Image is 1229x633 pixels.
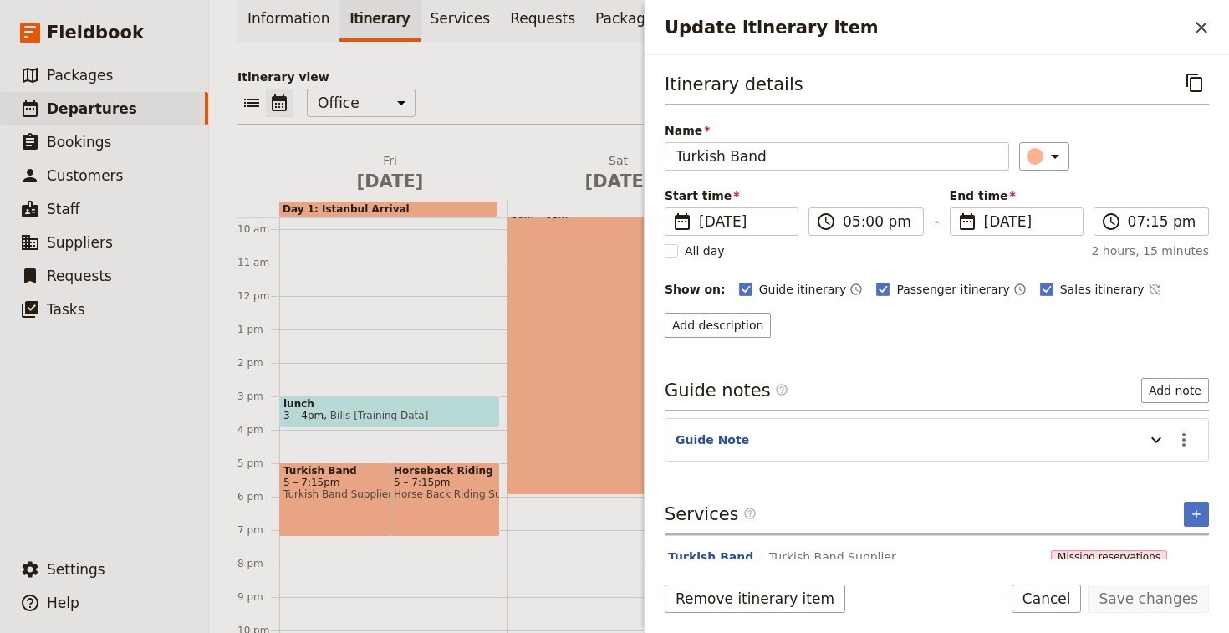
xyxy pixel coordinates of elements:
h3: Guide notes [665,378,788,403]
input: ​ [1128,212,1198,232]
button: Save changes [1088,585,1209,613]
span: ​ [957,212,977,232]
p: Itinerary view [237,69,1201,85]
div: 11 am [237,256,279,269]
button: List view [237,89,266,117]
span: Start time [665,187,798,204]
span: [DATE] [514,169,722,194]
span: Settings [47,561,105,578]
span: 5 – 7:15pm [394,477,496,488]
span: Passenger itinerary [896,281,1009,298]
span: Help [47,595,79,611]
div: 8 pm [237,557,279,570]
h2: Sat [514,152,722,194]
span: Staff [47,201,80,217]
button: Sat [DATE] [507,152,736,201]
button: Copy itinerary item [1181,69,1209,97]
div: 9 pm [237,590,279,604]
div: 1 pm [237,323,279,336]
div: 4 pm [237,423,279,436]
button: Add service inclusion [1184,502,1209,527]
span: Requests [47,268,112,284]
div: Horseback Riding5 – 7:15pmHorse Back Riding Supplier [390,462,500,537]
div: 10 am [237,222,279,236]
div: 12 pm [237,289,279,303]
button: Add note [1141,378,1209,403]
div: Day 1: Istanbul ArrivalDay 4: Departure [279,201,1192,217]
span: Turkish Band [283,465,462,477]
h3: Services [665,502,757,527]
div: 5 pm [237,457,279,470]
span: Sales itinerary [1060,281,1145,298]
span: [DATE] [984,212,1073,232]
button: Cancel [1012,585,1082,613]
button: Time not shown on sales itinerary [1148,279,1161,299]
span: End time [950,187,1084,204]
span: Guide itinerary [759,281,847,298]
input: Name [665,142,1009,171]
h2: Update itinerary item [665,15,1187,40]
button: Time shown on passenger itinerary [1013,279,1027,299]
span: ​ [775,383,788,403]
span: Name [665,122,1009,139]
span: Horseback Riding [394,465,496,477]
button: Unlink service [1181,551,1209,579]
div: ​ [1028,146,1065,166]
button: Add description [665,313,771,338]
span: Missing reservations [1051,550,1167,564]
div: 3 pm [237,390,279,403]
span: lunch [283,398,496,410]
span: ​ [672,212,692,232]
button: Calendar view [266,89,293,117]
span: - [934,211,939,236]
span: ​ [816,212,836,232]
div: Turkish Band5 – 7:15pmTurkish Band Supplier [279,462,467,537]
div: 6 pm [237,490,279,503]
span: [DATE] [286,169,494,194]
span: Suppliers [47,234,113,251]
span: Turkish Band Supplier [283,488,462,500]
span: Bills [Training Data] [324,410,428,421]
span: ​ [775,383,788,396]
span: Departures [47,100,137,117]
button: Edit this service option [668,549,753,565]
span: ​ [1101,212,1121,232]
span: ​ [743,507,757,520]
button: Guide Note [676,431,749,448]
span: [DATE] [699,212,788,232]
h2: Fri [286,152,494,194]
button: Fri [DATE] [279,152,507,201]
span: ​ [743,507,757,527]
div: 7 pm [237,523,279,537]
div: Day 2: [GEOGRAPHIC_DATA]9am – 6pm [507,195,728,495]
span: Packages [47,67,113,84]
span: All day [685,242,725,259]
input: ​ [843,212,913,232]
button: Actions [1170,426,1198,454]
span: Day 1: Istanbul Arrival [283,203,410,215]
button: Close drawer [1187,13,1216,42]
span: 5 – 7:15pm [283,477,462,488]
div: Day 1: Istanbul Arrival [279,202,497,217]
span: Fieldbook [47,20,144,45]
span: 2 hours, 15 minutes [1091,242,1209,259]
span: Turkish Band Supplier [769,549,896,565]
div: Show on: [665,281,726,298]
button: Time shown on guide itinerary [849,279,863,299]
h3: Itinerary details [665,72,803,97]
span: Horse Back Riding Supplier [394,488,496,500]
span: 3 – 4pm [283,410,324,421]
span: Customers [47,167,123,184]
div: lunch3 – 4pmBills [Training Data] [279,396,500,428]
button: ​ [1019,142,1069,171]
span: Bookings [47,134,111,151]
span: Tasks [47,301,85,318]
div: 2 pm [237,356,279,370]
button: Remove itinerary item [665,585,845,613]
